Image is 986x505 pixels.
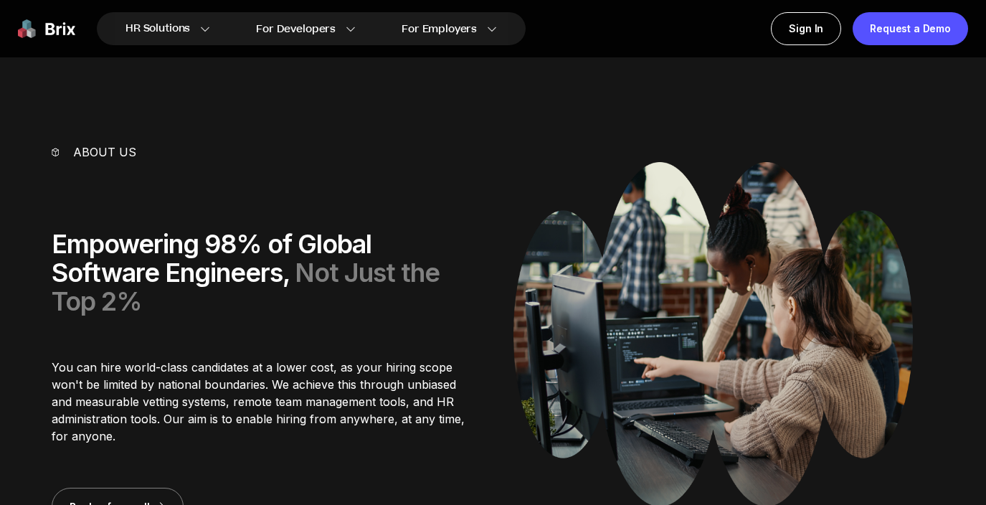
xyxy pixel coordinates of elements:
[52,148,59,156] img: vector
[256,22,336,37] span: For Developers
[52,257,440,317] span: Not Just the Top 2%
[853,12,968,45] a: Request a Demo
[52,230,473,316] div: Empowering 98% of Global Software Engineers,
[52,359,473,445] p: You can hire world-class candidates at a lower cost, as your hiring scope won't be limited by nat...
[73,143,136,161] p: About us
[402,22,477,37] span: For Employers
[125,17,190,40] span: HR Solutions
[771,12,841,45] a: Sign In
